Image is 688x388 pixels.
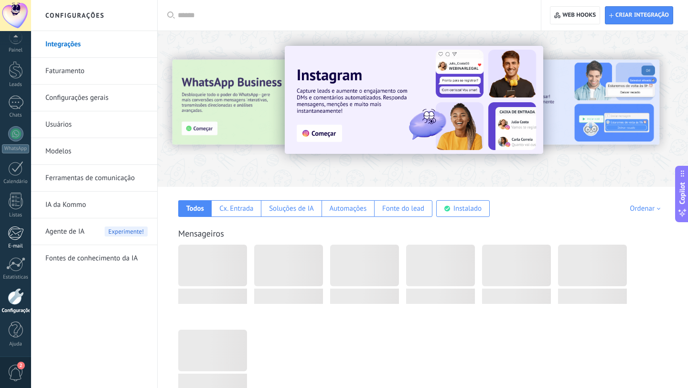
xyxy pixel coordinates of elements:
span: Experimente! [105,226,148,237]
img: Slide 2 [456,60,659,145]
button: Web hooks [550,6,600,24]
div: Automações [329,204,366,213]
span: Criar integração [615,11,669,19]
a: Agente de IAExperimente! [45,218,148,245]
div: Todos [186,204,204,213]
div: Estatísticas [2,274,30,280]
div: Painel [2,47,30,54]
li: Configurações gerais [31,85,157,111]
img: Slide 3 [172,60,376,145]
li: Faturamento [31,58,157,85]
div: E-mail [2,243,30,249]
div: Fonte do lead [382,204,424,213]
span: 2 [17,362,25,369]
div: Soluções de IA [269,204,314,213]
div: Ajuda [2,341,30,347]
div: Ordenar [630,204,664,213]
li: Integrações [31,31,157,58]
a: IA da Kommo [45,192,148,218]
div: Leads [2,82,30,88]
img: Slide 1 [285,46,543,154]
a: Faturamento [45,58,148,85]
li: Fontes de conhecimento da IA [31,245,157,271]
li: Agente de IA [31,218,157,245]
a: Usuários [45,111,148,138]
a: Integrações [45,31,148,58]
a: Configurações gerais [45,85,148,111]
div: Instalado [453,204,482,213]
button: Criar integração [605,6,673,24]
div: Listas [2,212,30,218]
div: WhatsApp [2,144,29,153]
li: IA da Kommo [31,192,157,218]
li: Ferramentas de comunicação [31,165,157,192]
a: Fontes de conhecimento da IA [45,245,148,272]
li: Modelos [31,138,157,165]
span: Web hooks [562,11,596,19]
li: Usuários [31,111,157,138]
div: Configurações [2,308,30,314]
div: Calendário [2,179,30,185]
div: Chats [2,112,30,119]
a: Ferramentas de comunicação [45,165,148,192]
a: Mensageiros [178,228,224,239]
div: Cx. Entrada [219,204,253,213]
span: Copilot [677,183,687,205]
span: Agente de IA [45,218,85,245]
a: Modelos [45,138,148,165]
